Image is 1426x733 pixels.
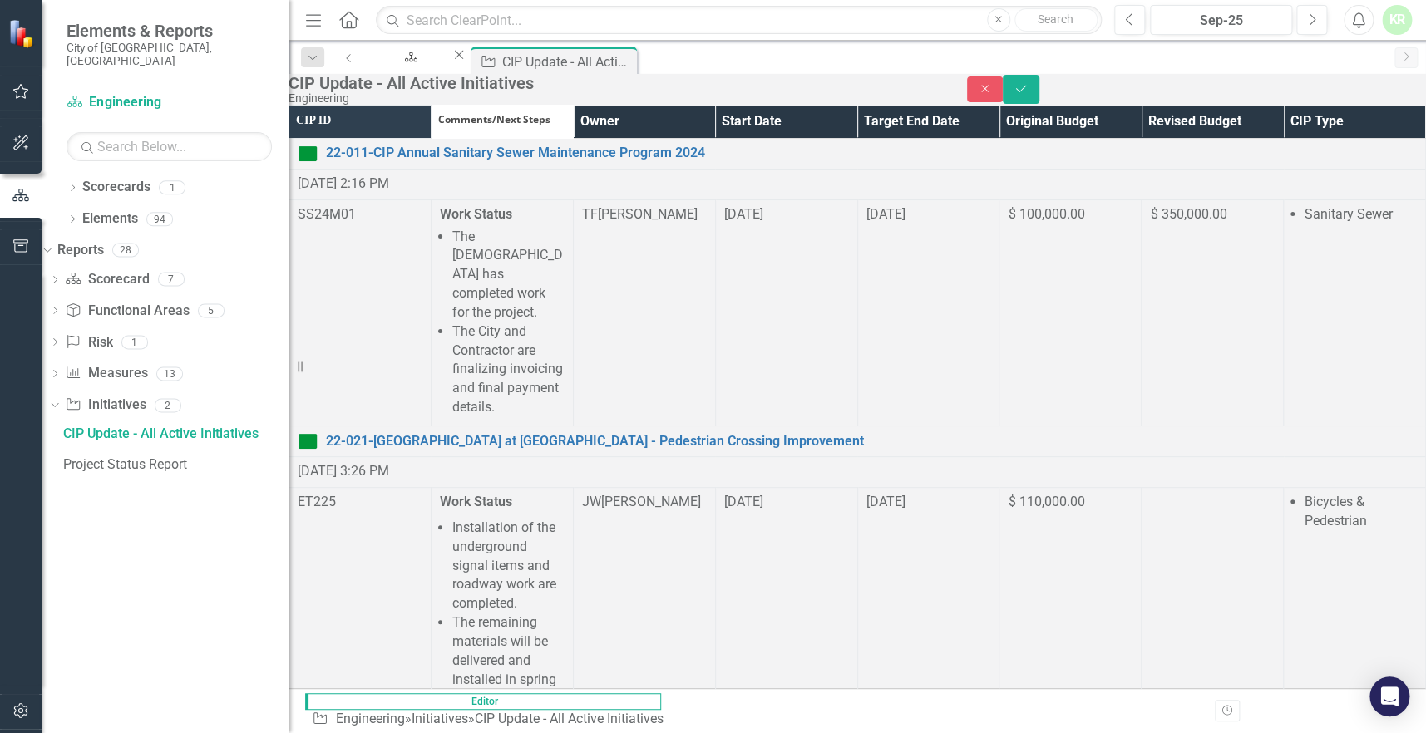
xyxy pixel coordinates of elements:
[1369,676,1409,716] div: Open Intercom Messenger
[305,693,661,710] span: Editor
[452,322,565,417] li: The City and Contractor are finalizing invoicing and final payment details.
[158,273,185,287] div: 7
[37,257,117,496] li: Appraisals and negotiations will be performed by a sub-consultant. The appraisal process began in...
[198,303,225,317] div: 5
[452,613,565,708] li: The remaining materials will be delivered and installed in spring 2026
[411,711,467,726] a: Initiatives
[8,19,37,48] img: ClearPoint Strategy
[65,364,147,383] a: Measures
[65,302,189,321] a: Functional Areas
[82,209,138,229] a: Elements
[381,62,436,83] div: Engineering
[67,93,272,112] a: Engineering
[159,180,185,194] div: 1
[866,206,905,222] span: [DATE]
[298,431,318,451] img: On Target
[67,132,272,161] input: Search Below...
[326,144,1417,163] a: 22-011-CIP Annual Sanitary Sewer Maintenance Program 2024
[67,21,272,41] span: Elements & Reports
[598,205,698,224] div: [PERSON_NAME]
[156,366,183,381] div: 13
[155,398,181,412] div: 2
[366,47,451,67] a: Engineering
[298,144,318,164] img: On Target
[724,494,763,509] span: [DATE]
[1014,8,1098,32] button: Search
[298,175,1417,194] div: [DATE] 2:16 PM
[121,335,148,349] div: 1
[1150,5,1293,35] button: Sep-25
[1305,494,1367,529] span: Bicycles & Pedestrian
[65,396,146,415] a: Initiatives
[1008,494,1084,509] span: $ 110,000.00
[1156,11,1287,31] div: Sep-25
[335,711,404,726] a: Engineering
[376,6,1101,35] input: Search ClearPoint...
[63,457,289,472] div: Project Status Report
[1008,206,1084,222] span: $ 100,000.00
[82,178,150,197] a: Scorecards
[289,92,934,105] div: Engineering
[1382,5,1412,35] button: KR
[65,333,112,352] a: Risk
[57,241,104,260] a: Reports
[298,494,336,509] span: ET225
[65,270,149,289] a: Scorecard
[112,244,139,258] div: 28
[582,493,601,512] div: JW
[59,451,289,478] a: Project Status Report
[452,228,565,322] li: The [DEMOGRAPHIC_DATA] has completed work for the project.
[582,205,598,224] div: TF
[63,426,289,441] div: CIP Update - All Active Initiatives
[866,494,905,509] span: [DATE]
[4,7,81,21] strong: Work Status
[37,37,117,257] li: Additional right-of-way is needed from three properties. Legal descriptions and exhibits were com...
[298,206,356,222] span: SS24M01
[1305,206,1393,222] span: Sanitary Sewer
[289,74,934,92] div: CIP Update - All Active Initiatives
[474,711,663,726] div: CIP Update - All Active Initiatives
[452,519,565,613] li: Installation of the underground signal items and roadway work are completed.
[601,493,701,512] div: [PERSON_NAME]
[440,494,512,509] strong: Work Status
[326,432,1417,451] a: 22-021-[GEOGRAPHIC_DATA] at [GEOGRAPHIC_DATA] - Pedestrian Crossing Improvement
[312,710,669,729] div: » »
[298,462,1417,481] div: [DATE] 3:26 PM
[67,41,272,68] small: City of [GEOGRAPHIC_DATA], [GEOGRAPHIC_DATA]
[1038,12,1073,26] span: Search
[440,206,512,222] strong: Work Status
[1150,206,1226,222] span: $ 350,000.00
[59,421,289,447] a: CIP Update - All Active Initiatives
[502,52,633,72] div: CIP Update - All Active Initiatives
[724,206,763,222] span: [DATE]
[146,212,173,226] div: 94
